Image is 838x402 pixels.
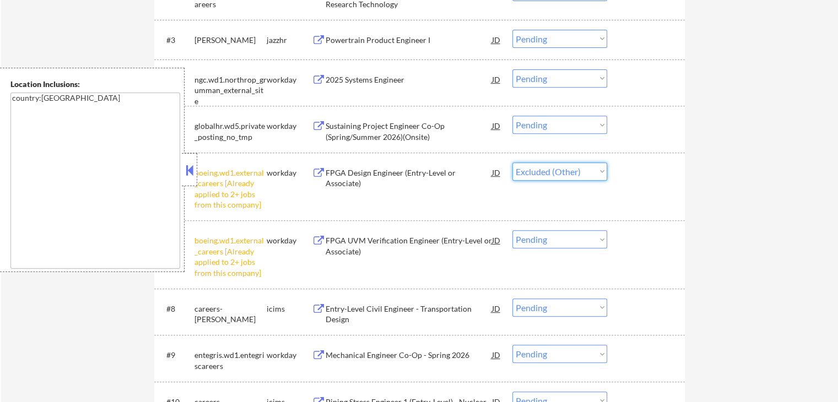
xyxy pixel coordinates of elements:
div: icims [267,303,312,314]
div: workday [267,121,312,132]
div: careers-[PERSON_NAME] [194,303,267,325]
div: workday [267,74,312,85]
div: JD [491,345,502,365]
div: jazzhr [267,35,312,46]
div: #9 [166,350,186,361]
div: JD [491,298,502,318]
div: [PERSON_NAME] [194,35,267,46]
div: ngc.wd1.northrop_grumman_external_site [194,74,267,107]
div: entegris.wd1.entegriscareers [194,350,267,371]
div: FPGA Design Engineer (Entry-Level or Associate) [326,167,492,189]
div: Sustaining Project Engineer Co-Op (Spring/Summer 2026)(Onsite) [326,121,492,142]
div: workday [267,350,312,361]
div: Location Inclusions: [10,79,180,90]
div: JD [491,162,502,182]
div: boeing.wd1.external_careers [Already applied to 2+ jobs from this company] [194,235,267,278]
div: #8 [166,303,186,314]
div: globalhr.wd5.private_posting_no_tmp [194,121,267,142]
div: Mechanical Engineer Co-Op - Spring 2026 [326,350,492,361]
div: Powertrain Product Engineer I [326,35,492,46]
div: workday [267,167,312,178]
div: #3 [166,35,186,46]
div: JD [491,30,502,50]
div: Entry-Level Civil Engineer - Transportation Design [326,303,492,325]
div: JD [491,69,502,89]
div: JD [491,230,502,250]
div: workday [267,235,312,246]
div: FPGA UVM Verification Engineer (Entry-Level or Associate) [326,235,492,257]
div: boeing.wd1.external_careers [Already applied to 2+ jobs from this company] [194,167,267,210]
div: JD [491,116,502,135]
div: 2025 Systems Engineer [326,74,492,85]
